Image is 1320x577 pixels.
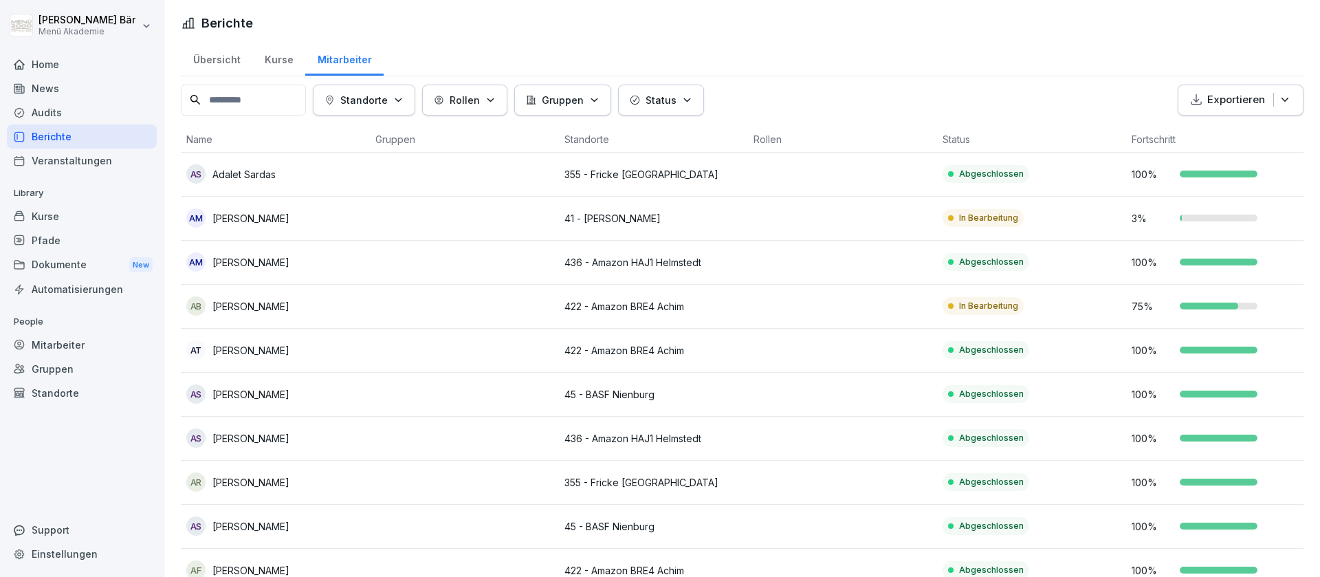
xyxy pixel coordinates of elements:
[212,343,289,358] p: [PERSON_NAME]
[422,85,507,116] button: Rollen
[7,333,157,357] a: Mitarbeiter
[1132,475,1173,490] p: 100 %
[514,85,611,116] button: Gruppen
[1132,387,1173,402] p: 100 %
[212,255,289,270] p: [PERSON_NAME]
[1132,431,1173,446] p: 100 %
[186,252,206,272] div: AM
[959,168,1024,180] p: Abgeschlossen
[1132,255,1173,270] p: 100 %
[186,428,206,448] div: AS
[564,211,742,226] p: 41 - [PERSON_NAME]
[186,516,206,536] div: AS
[1178,85,1303,116] button: Exportieren
[186,164,206,184] div: AS
[181,41,252,76] a: Übersicht
[7,204,157,228] a: Kurse
[559,127,748,153] th: Standorte
[646,93,676,107] p: Status
[340,93,388,107] p: Standorte
[1207,92,1265,108] p: Exportieren
[748,127,937,153] th: Rollen
[564,255,742,270] p: 436 - Amazon HAJ1 Helmstedt
[564,387,742,402] p: 45 - BASF Nienburg
[564,519,742,534] p: 45 - BASF Nienburg
[1126,127,1315,153] th: Fortschritt
[7,252,157,278] div: Dokumente
[7,542,157,566] a: Einstellungen
[959,300,1018,312] p: In Bearbeitung
[212,519,289,534] p: [PERSON_NAME]
[1132,519,1173,534] p: 100 %
[186,208,206,228] div: AM
[305,41,384,76] a: Mitarbeiter
[959,212,1018,224] p: In Bearbeitung
[7,149,157,173] a: Veranstaltungen
[1132,299,1173,314] p: 75 %
[959,520,1024,532] p: Abgeschlossen
[212,167,276,182] p: Adalet Sardas
[564,343,742,358] p: 422 - Amazon BRE4 Achim
[252,41,305,76] a: Kurse
[564,167,742,182] p: 355 - Fricke [GEOGRAPHIC_DATA]
[7,357,157,381] a: Gruppen
[212,387,289,402] p: [PERSON_NAME]
[959,476,1024,488] p: Abgeschlossen
[542,93,584,107] p: Gruppen
[959,432,1024,444] p: Abgeschlossen
[186,472,206,492] div: AR
[7,381,157,405] a: Standorte
[212,299,289,314] p: [PERSON_NAME]
[564,431,742,446] p: 436 - Amazon HAJ1 Helmstedt
[959,388,1024,400] p: Abgeschlossen
[370,127,559,153] th: Gruppen
[959,344,1024,356] p: Abgeschlossen
[7,252,157,278] a: DokumenteNew
[959,564,1024,576] p: Abgeschlossen
[212,475,289,490] p: [PERSON_NAME]
[7,277,157,301] a: Automatisierungen
[1132,211,1173,226] p: 3 %
[7,52,157,76] a: Home
[38,27,135,36] p: Menü Akademie
[1132,343,1173,358] p: 100 %
[618,85,704,116] button: Status
[7,518,157,542] div: Support
[7,182,157,204] p: Library
[450,93,480,107] p: Rollen
[186,296,206,316] div: AB
[564,299,742,314] p: 422 - Amazon BRE4 Achim
[212,431,289,446] p: [PERSON_NAME]
[212,211,289,226] p: [PERSON_NAME]
[7,124,157,149] a: Berichte
[937,127,1126,153] th: Status
[564,475,742,490] p: 355 - Fricke [GEOGRAPHIC_DATA]
[7,311,157,333] p: People
[313,85,415,116] button: Standorte
[201,14,253,32] h1: Berichte
[7,228,157,252] a: Pfade
[129,257,153,273] div: New
[7,100,157,124] a: Audits
[1132,167,1173,182] p: 100 %
[38,14,135,26] p: [PERSON_NAME] Bär
[181,127,370,153] th: Name
[959,256,1024,268] p: Abgeschlossen
[7,76,157,100] a: News
[186,384,206,404] div: AS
